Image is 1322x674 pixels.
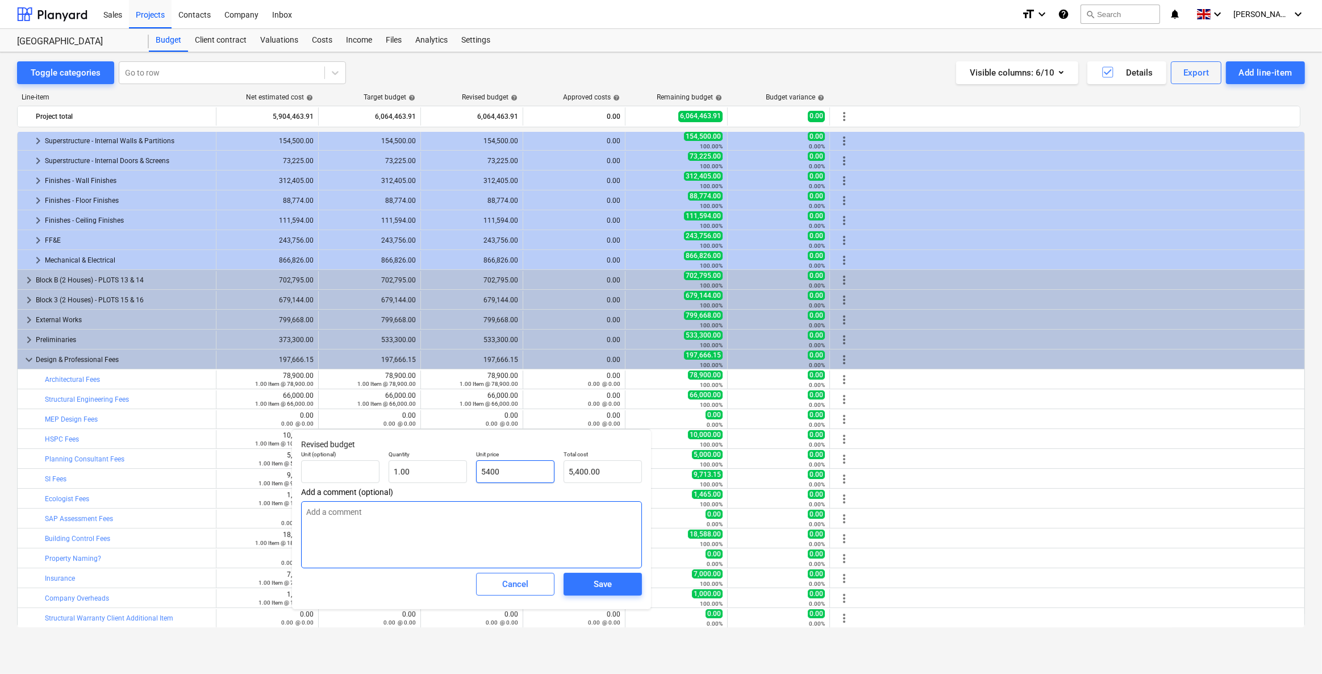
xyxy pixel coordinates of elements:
[809,203,825,209] small: 0.00%
[17,93,216,101] div: Line-item
[700,223,723,229] small: 100.00%
[323,137,416,145] div: 154,500.00
[36,351,211,369] div: Design & Professional Fees
[22,293,36,307] span: keyboard_arrow_right
[684,311,723,320] span: 799,668.00
[809,322,825,328] small: 0.00%
[684,211,723,220] span: 111,594.00
[684,132,723,141] span: 154,500.00
[808,152,825,161] span: 0.00
[809,422,825,428] small: 0.00%
[684,271,723,280] span: 702,795.00
[258,471,314,487] div: 9,713.15
[426,336,518,344] div: 533,300.00
[808,530,825,539] span: 0.00
[837,393,851,406] span: More actions
[808,390,825,400] span: 0.00
[970,65,1065,80] div: Visible columns : 6/10
[528,336,620,344] div: 0.00
[808,490,825,499] span: 0.00
[1021,7,1035,21] i: format_size
[323,276,416,284] div: 702,795.00
[837,110,851,123] span: More actions
[31,194,45,207] span: keyboard_arrow_right
[305,29,339,52] a: Costs
[528,276,620,284] div: 0.00
[528,236,620,244] div: 0.00
[688,152,723,161] span: 73,225.00
[809,243,825,249] small: 0.00%
[528,107,620,126] div: 0.00
[221,236,314,244] div: 243,756.00
[700,501,723,507] small: 100.00%
[809,442,825,448] small: 0.00%
[357,392,416,407] div: 66,000.00
[221,356,314,364] div: 197,666.15
[528,356,620,364] div: 0.00
[255,392,314,407] div: 66,000.00
[700,442,723,448] small: 100.00%
[700,163,723,169] small: 100.00%
[684,291,723,300] span: 679,144.00
[17,36,135,48] div: [GEOGRAPHIC_DATA]
[528,316,620,324] div: 0.00
[221,316,314,324] div: 799,668.00
[808,430,825,439] span: 0.00
[563,93,620,101] div: Approved costs
[426,137,518,145] div: 154,500.00
[426,356,518,364] div: 197,666.15
[588,421,620,427] small: 0.00 @ 0.00
[323,256,416,264] div: 866,826.00
[45,396,129,403] a: Structural Engineering Fees
[678,111,723,122] span: 6,064,463.91
[700,461,723,468] small: 100.00%
[657,93,722,101] div: Remaining budget
[258,480,314,486] small: 1.00 Item @ 9,713.15
[956,61,1078,84] button: Visible columns:6/10
[594,577,612,592] div: Save
[323,296,416,304] div: 679,144.00
[221,217,314,224] div: 111,594.00
[809,362,825,368] small: 0.00%
[323,157,416,165] div: 73,225.00
[389,451,467,460] p: Quantity
[22,313,36,327] span: keyboard_arrow_right
[323,177,416,185] div: 312,405.00
[36,107,211,126] div: Project total
[611,94,620,101] span: help
[323,217,416,224] div: 111,594.00
[713,94,722,101] span: help
[323,236,416,244] div: 243,756.00
[837,512,851,526] span: More actions
[45,132,211,150] div: Superstructure - Internal Walls & Partitions
[454,29,497,52] div: Settings
[426,276,518,284] div: 702,795.00
[588,381,620,387] small: 0.00 @ 0.00
[281,520,314,526] small: 0.00 @ 0.00
[255,440,314,447] small: 1.00 Item @ 10,000.00
[700,342,723,348] small: 100.00%
[700,382,723,388] small: 100.00%
[45,575,75,583] a: Insurance
[149,29,188,52] a: Budget
[45,455,124,463] a: Planning Consultant Fees
[221,296,314,304] div: 679,144.00
[45,172,211,190] div: Finishes - Wall Finishes
[837,253,851,267] span: More actions
[460,381,518,387] small: 1.00 Item @ 78,900.00
[221,197,314,205] div: 88,774.00
[253,29,305,52] a: Valuations
[508,94,518,101] span: help
[809,163,825,169] small: 0.00%
[221,107,314,126] div: 5,904,463.91
[45,376,100,384] a: Architectural Fees
[408,29,454,52] a: Analytics
[700,183,723,189] small: 100.00%
[45,415,98,423] a: MEP Design Fees
[808,132,825,141] span: 0.00
[258,451,314,467] div: 5,000.00
[837,452,851,466] span: More actions
[809,302,825,309] small: 0.00%
[379,29,408,52] a: Files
